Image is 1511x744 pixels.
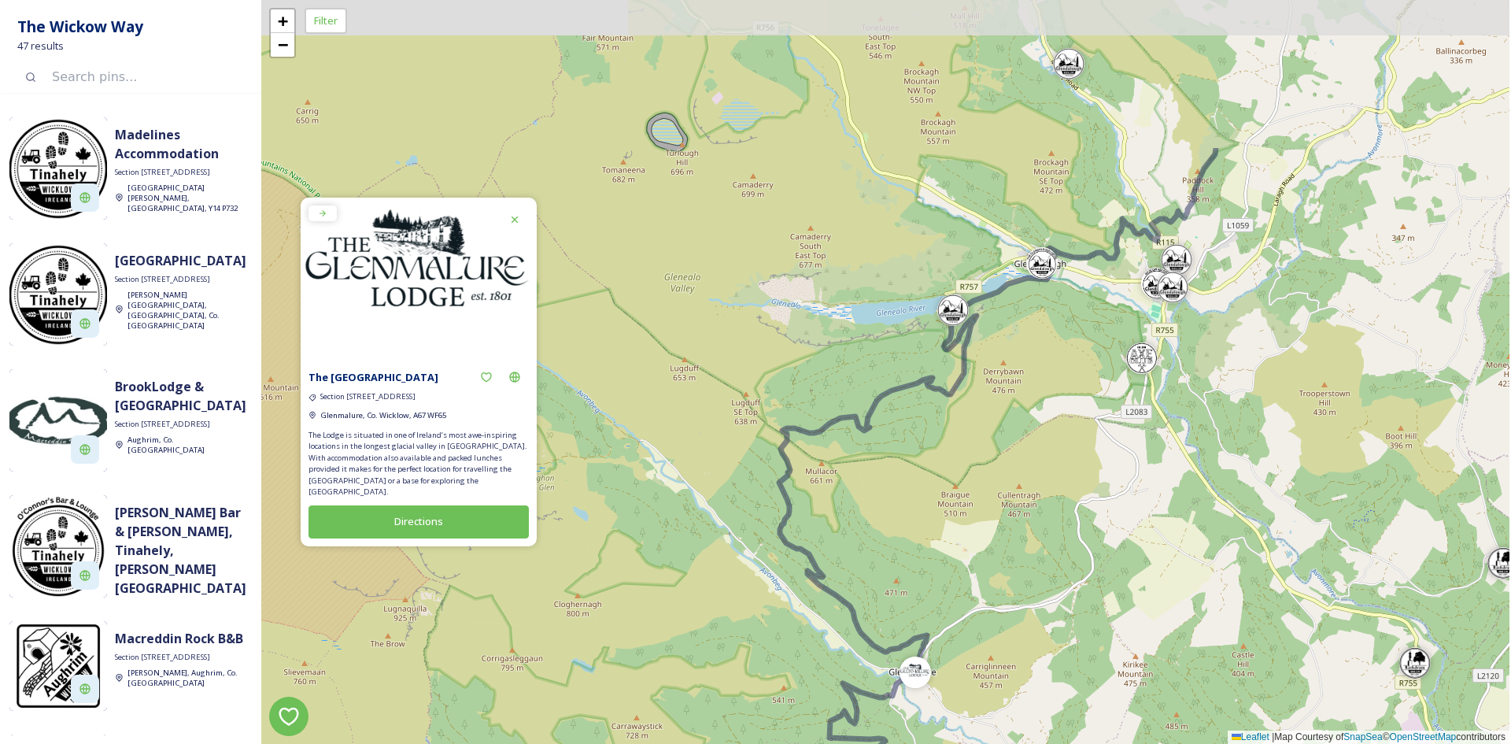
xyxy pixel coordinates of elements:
[9,621,107,711] img: WCT%20STamps%20%5B2021%5D%20v32B%20%28Jan%202021%20FINAL-%20OUTLINED%29-06.jpg
[308,370,438,384] strong: The [GEOGRAPHIC_DATA]
[308,505,529,538] button: Directions
[115,419,210,430] span: Section [STREET_ADDRESS]
[278,35,288,54] span: −
[308,430,529,498] span: The Lodge is situated in one of Ireland’s most awe-inspiring locations in the longest glacial val...
[1228,731,1509,744] div: Map Courtesy of © contributors
[127,290,220,330] span: [PERSON_NAME][GEOGRAPHIC_DATA], [GEOGRAPHIC_DATA], Co. [GEOGRAPHIC_DATA]
[301,198,537,355] img: Glenmalure%20Lodge%20Logo.jpg.png
[1390,731,1457,742] a: OpenStreetMap
[320,410,446,420] span: Glenmalure, Co. Wicklow, A67 WF65
[115,652,210,663] span: Section [STREET_ADDRESS]
[127,667,246,687] a: [PERSON_NAME], Aughrim, Co. [GEOGRAPHIC_DATA]
[1232,731,1269,742] a: Leaflet
[305,8,347,34] div: Filter
[271,33,294,57] a: Zoom out
[278,11,288,31] span: +
[320,407,446,422] a: Glenmalure, Co. Wicklow, A67 WF65
[115,504,246,597] strong: [PERSON_NAME] Bar & [PERSON_NAME], Tinahely, [PERSON_NAME][GEOGRAPHIC_DATA]
[9,495,107,598] img: O%E2%80%99Connor%E2%80%99s%20Bar%20%26%20Lounge%20%281%29.jpg
[9,243,107,346] img: WCT%20STamps%20%5B2021%5D%20v32B%20%28Jan%202021%20FINAL-%20OUTLINED%29-09.jpg
[115,126,219,162] strong: Madelines Accommodation
[320,391,416,402] span: Section [STREET_ADDRESS]
[1272,731,1274,742] span: |
[127,668,238,688] span: [PERSON_NAME], Aughrim, Co. [GEOGRAPHIC_DATA]
[127,435,205,455] span: Aughrim, Co. [GEOGRAPHIC_DATA]
[115,252,246,269] strong: [GEOGRAPHIC_DATA]
[1343,731,1382,742] a: SnapSea
[115,378,246,414] strong: BrookLodge & [GEOGRAPHIC_DATA]
[9,369,107,472] img: Macreddin-4x4cm-300x300.jpg
[271,9,294,33] a: Zoom in
[127,182,246,212] a: [GEOGRAPHIC_DATA][PERSON_NAME], [GEOGRAPHIC_DATA], Y14 P732
[9,117,107,220] img: WCT%20STamps%20%5B2021%5D%20v32B%20%28Jan%202021%20FINAL-%20OUTLINED%29-09.jpg
[127,289,246,329] a: [PERSON_NAME][GEOGRAPHIC_DATA], [GEOGRAPHIC_DATA], Co. [GEOGRAPHIC_DATA]
[115,630,243,647] strong: Macreddin Rock B&B
[115,274,210,285] span: Section [STREET_ADDRESS]
[17,39,64,54] span: 47 results
[127,183,238,213] span: [GEOGRAPHIC_DATA][PERSON_NAME], [GEOGRAPHIC_DATA], Y14 P732
[44,60,246,94] input: Search pins...
[127,434,246,454] a: Aughrim, Co. [GEOGRAPHIC_DATA]
[17,16,143,37] strong: The Wickow Way
[115,167,210,178] span: Section [STREET_ADDRESS]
